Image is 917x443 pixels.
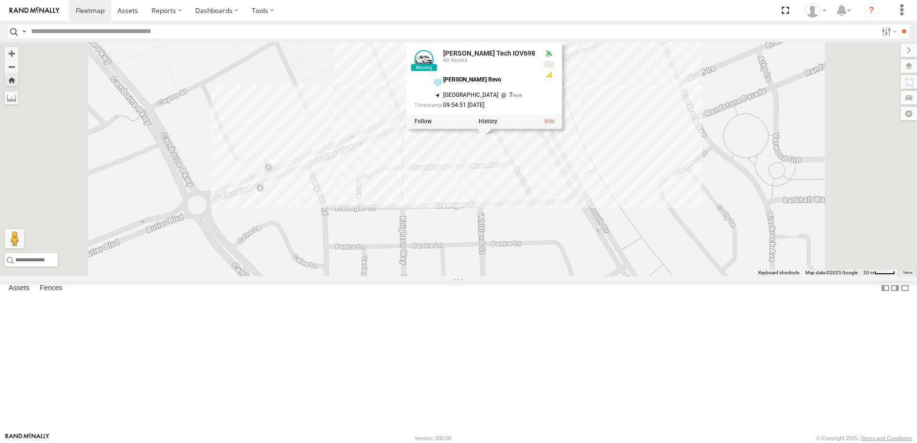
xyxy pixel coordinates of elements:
[443,92,498,98] span: [GEOGRAPHIC_DATA]
[4,281,34,295] label: Assets
[543,71,554,79] div: GSM Signal = 3
[5,60,18,73] button: Zoom out
[758,269,799,276] button: Keyboard shortcuts
[20,24,28,38] label: Search Query
[863,270,874,275] span: 20 m
[881,281,890,295] label: Dock Summary Table to the Left
[890,281,900,295] label: Dock Summary Table to the Right
[5,47,18,60] button: Zoom in
[860,269,898,276] button: Map scale: 20 m per 39 pixels
[443,77,535,83] div: [PERSON_NAME] Revo
[479,118,497,125] label: View Asset History
[802,3,830,18] div: Amy Rowlands
[878,24,898,38] label: Search Filter Options
[414,50,434,70] a: View Asset Details
[543,50,554,58] div: Valid GPS Fix
[816,435,912,441] div: © Copyright 2025 -
[443,58,535,64] div: All Assets
[10,7,59,14] img: rand-logo.svg
[415,435,451,441] div: Version: 306.00
[5,433,49,443] a: Visit our Website
[5,91,18,105] label: Measure
[414,103,535,109] div: Date/time of location update
[903,271,913,275] a: Terms (opens in new tab)
[5,73,18,86] button: Zoom Home
[805,270,858,275] span: Map data ©2025 Google
[544,118,554,125] a: View Asset Details
[35,281,67,295] label: Fences
[543,61,554,69] div: No battery health information received from this device.
[443,50,535,58] a: [PERSON_NAME] Tech IOV698
[861,435,912,441] a: Terms and Conditions
[498,92,522,98] span: 7
[900,281,910,295] label: Hide Summary Table
[414,118,432,125] label: Realtime tracking of Asset
[864,3,879,18] i: ?
[5,229,24,248] button: Drag Pegman onto the map to open Street View
[901,107,917,120] label: Map Settings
